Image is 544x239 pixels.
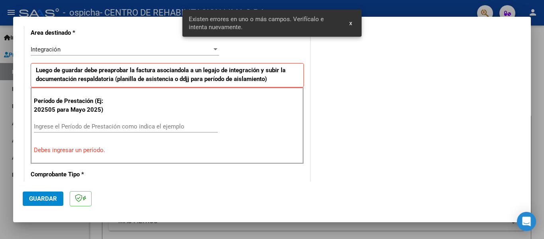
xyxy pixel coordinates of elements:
span: Existen errores en uno o más campos. Verifícalo e intenta nuevamente. [189,15,340,31]
span: Guardar [29,195,57,202]
p: Período de Prestación (Ej: 202505 para Mayo 2025) [34,97,114,115]
button: Guardar [23,192,63,206]
span: Integración [31,46,61,53]
button: x [343,16,358,30]
span: x [349,20,352,27]
strong: Luego de guardar debe preaprobar la factura asociandola a un legajo de integración y subir la doc... [36,67,286,83]
p: Comprobante Tipo * [31,170,113,179]
p: Area destinado * [31,28,113,38]
div: Open Intercom Messenger [517,212,536,231]
p: Debes ingresar un período. [34,146,301,155]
